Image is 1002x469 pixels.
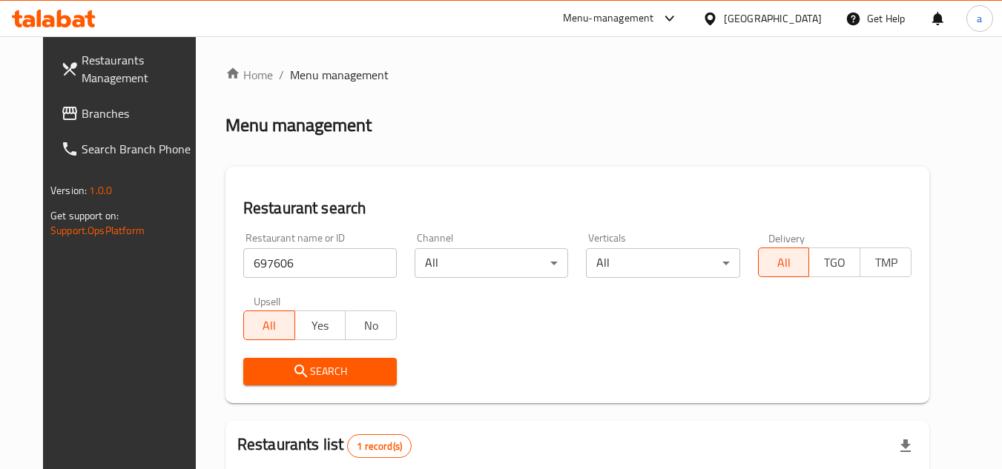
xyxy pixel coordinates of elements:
button: TGO [808,247,860,277]
a: Search Branch Phone [49,131,211,167]
div: All [415,248,568,278]
button: TMP [860,247,912,277]
button: Yes [294,310,346,340]
a: Home [225,66,273,84]
label: Upsell [254,296,281,306]
button: All [243,310,295,340]
span: Get support on: [50,206,119,225]
button: No [345,310,397,340]
button: All [758,247,810,277]
span: All [250,315,289,336]
div: Total records count [347,434,412,458]
div: All [586,248,739,278]
span: 1.0.0 [89,181,112,200]
div: Menu-management [563,10,654,27]
span: No [352,315,391,336]
span: a [977,10,982,27]
div: Export file [888,428,923,464]
label: Delivery [768,233,805,243]
span: Yes [301,315,340,336]
h2: Restaurants list [237,433,412,458]
button: Search [243,358,397,385]
span: Branches [82,104,199,122]
a: Branches [49,96,211,131]
a: Restaurants Management [49,42,211,96]
span: 1 record(s) [348,439,411,453]
nav: breadcrumb [225,66,929,84]
span: Search Branch Phone [82,140,199,158]
span: TGO [815,252,854,273]
span: Version: [50,181,87,200]
input: Search for restaurant name or ID.. [243,248,397,278]
h2: Restaurant search [243,197,912,219]
h2: Menu management [225,113,372,137]
a: Support.OpsPlatform [50,221,145,240]
span: Search [255,362,385,381]
span: Restaurants Management [82,51,199,87]
span: Menu management [290,66,389,84]
div: [GEOGRAPHIC_DATA] [724,10,822,27]
li: / [279,66,284,84]
span: All [765,252,804,273]
span: TMP [866,252,906,273]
